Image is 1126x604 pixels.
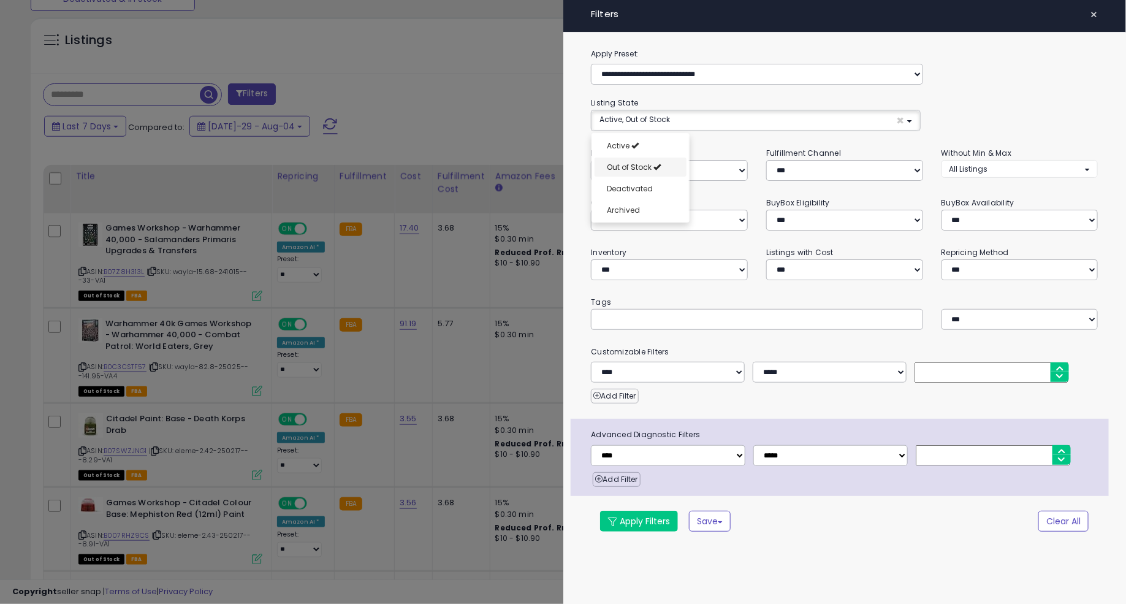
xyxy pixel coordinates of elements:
[766,197,830,208] small: BuyBox Eligibility
[766,247,834,258] small: Listings with Cost
[766,148,841,158] small: Fulfillment Channel
[607,140,630,151] span: Active
[582,47,1107,61] label: Apply Preset:
[582,428,1109,442] span: Advanced Diagnostic Filters
[942,197,1014,208] small: BuyBox Availability
[592,110,919,131] button: Active, Out of Stock ×
[897,114,905,127] span: ×
[942,160,1098,178] button: All Listings
[942,148,1012,158] small: Without Min & Max
[591,9,1098,20] h4: Filters
[1090,6,1098,23] span: ×
[949,164,988,174] span: All Listings
[1038,511,1089,532] button: Clear All
[689,511,731,532] button: Save
[607,183,653,194] span: Deactivated
[591,97,638,108] small: Listing State
[591,247,626,258] small: Inventory
[607,205,640,215] span: Archived
[607,162,652,172] span: Out of Stock
[600,511,678,532] button: Apply Filters
[582,296,1107,309] small: Tags
[942,247,1010,258] small: Repricing Method
[593,472,640,487] button: Add Filter
[599,114,670,124] span: Active, Out of Stock
[591,148,628,158] small: Repricing
[1085,6,1103,23] button: ×
[591,389,638,403] button: Add Filter
[582,345,1107,359] small: Customizable Filters
[591,197,663,208] small: Current Listed Price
